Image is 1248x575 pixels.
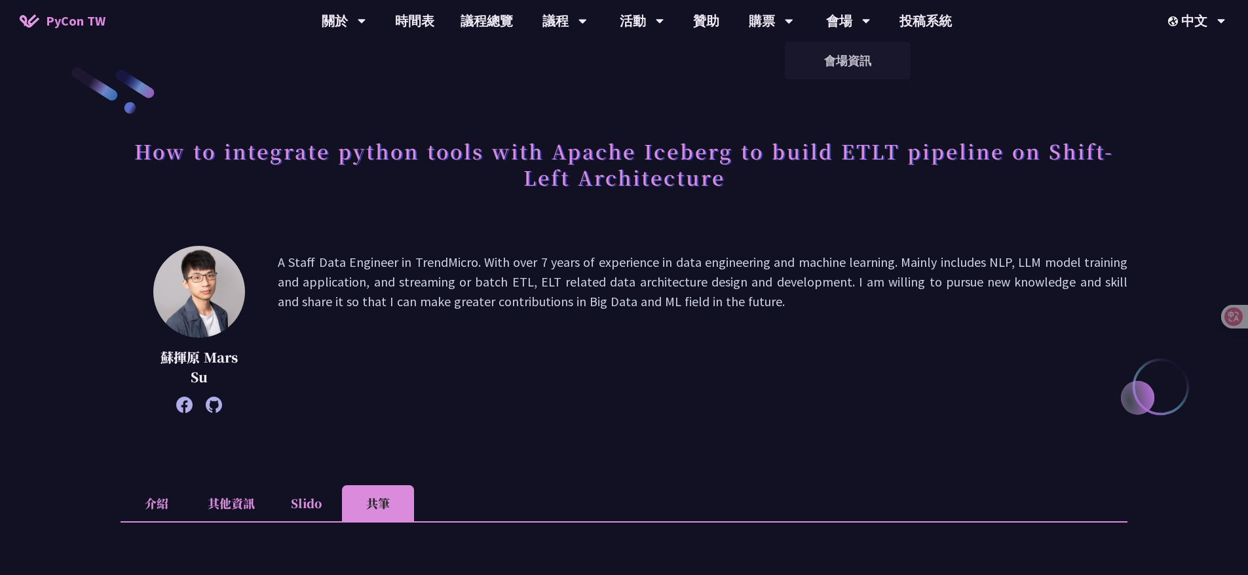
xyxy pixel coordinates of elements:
[153,347,245,387] p: 蘇揮原 Mars Su
[153,246,245,338] img: 蘇揮原 Mars Su
[46,11,105,31] span: PyCon TW
[193,485,270,521] li: 其他資訊
[342,485,414,521] li: 共筆
[20,14,39,28] img: Home icon of PyCon TW 2025
[270,485,342,521] li: Slido
[278,252,1127,406] p: A Staff Data Engineer in TrendMicro. With over 7 years of experience in data engineering and mach...
[121,485,193,521] li: 介紹
[1168,16,1181,26] img: Locale Icon
[7,5,119,37] a: PyCon TW
[785,45,911,76] a: 會場資訊
[121,131,1127,197] h1: How to integrate python tools with Apache Iceberg to build ETLT pipeline on Shift-Left Architecture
